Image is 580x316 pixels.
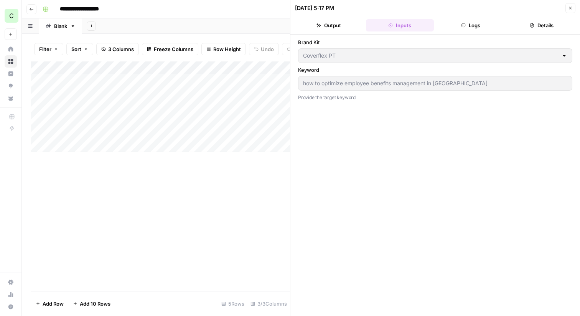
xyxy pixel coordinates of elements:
span: C [9,11,14,20]
button: Workspace: Coverflex [5,6,17,25]
input: Coverflex PT [303,52,558,60]
span: Add Row [43,300,64,308]
a: Your Data [5,92,17,104]
button: Add 10 Rows [68,298,115,310]
a: Browse [5,55,17,68]
button: 3 Columns [96,43,139,55]
a: Blank [39,18,82,34]
a: Settings [5,276,17,288]
span: Undo [261,45,274,53]
button: Details [507,19,575,31]
a: Usage [5,288,17,301]
button: Filter [34,43,63,55]
button: Inputs [366,19,434,31]
button: Logs [437,19,505,31]
span: Filter [39,45,51,53]
label: Keyword [298,66,572,74]
button: Help + Support [5,301,17,313]
span: Sort [71,45,81,53]
button: Row Height [201,43,246,55]
div: Blank [54,22,67,30]
p: Provide the target keyword [298,94,572,101]
span: 3 Columns [108,45,134,53]
button: Freeze Columns [142,43,198,55]
div: 3/3 Columns [247,298,290,310]
button: Sort [66,43,93,55]
button: Undo [249,43,279,55]
span: Row Height [213,45,241,53]
span: Add 10 Rows [80,300,110,308]
button: Add Row [31,298,68,310]
a: Opportunities [5,80,17,92]
span: Freeze Columns [154,45,193,53]
a: Home [5,43,17,55]
a: Insights [5,68,17,80]
label: Brand Kit [298,38,572,46]
button: Output [295,19,363,31]
div: [DATE] 5:17 PM [295,4,334,12]
div: 5 Rows [218,298,247,310]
